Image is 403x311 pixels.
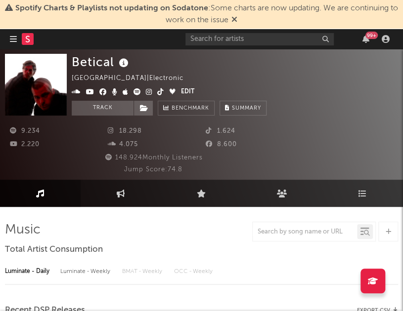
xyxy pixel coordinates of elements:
span: 4.075 [108,141,138,148]
div: 99 + [365,32,378,39]
div: Luminate - Weekly [60,263,112,280]
span: Summary [232,106,261,111]
span: 9.234 [10,128,40,134]
span: 2.220 [10,141,40,148]
span: 148.924 Monthly Listeners [104,155,203,161]
span: 1.624 [206,128,235,134]
span: Total Artist Consumption [5,244,103,256]
span: 18.298 [108,128,142,134]
span: Spotify Charts & Playlists not updating on Sodatone [15,4,208,12]
div: Luminate - Daily [5,263,50,280]
span: 8.600 [206,141,237,148]
input: Search for artists [185,33,334,45]
button: Summary [220,101,267,116]
span: Benchmark [172,103,209,115]
button: Track [72,101,134,116]
span: : Some charts are now updating. We are continuing to work on the issue [15,4,398,24]
div: Betical [72,54,131,70]
a: Benchmark [158,101,215,116]
span: Jump Score: 74.8 [124,166,182,173]
div: [GEOGRAPHIC_DATA] | Electronic [72,73,195,84]
button: Edit [181,86,194,98]
button: 99+ [362,35,369,43]
span: Dismiss [231,16,237,24]
input: Search by song name or URL [253,228,357,236]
